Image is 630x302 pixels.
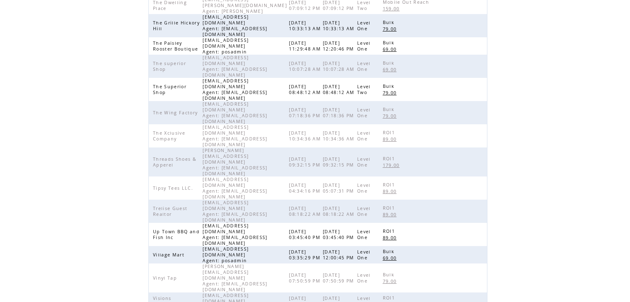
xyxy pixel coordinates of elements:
[383,112,401,119] a: 79.00
[153,130,185,142] span: The Xclusive Company
[383,19,396,25] span: Bulk
[383,278,401,285] a: 79.00
[323,20,357,31] span: [DATE] 10:33:13 AM
[289,182,322,194] span: [DATE] 04:34:16 PM
[289,130,323,142] span: [DATE] 10:34:36 AM
[203,55,267,78] span: [EMAIL_ADDRESS][DOMAIN_NAME] Agent: [EMAIL_ADDRESS][DOMAIN_NAME]
[383,254,401,261] a: 69.00
[357,130,371,142] span: Level One
[153,252,186,258] span: Village Mart
[357,40,371,52] span: Level One
[383,136,399,142] span: 89.00
[323,229,356,240] span: [DATE] 03:45:40 PM
[153,156,196,168] span: Threads Shoes & Apperel
[383,249,396,254] span: Bulk
[203,101,267,124] span: [EMAIL_ADDRESS][DOMAIN_NAME] Agent: [EMAIL_ADDRESS][DOMAIN_NAME]
[357,272,371,284] span: Level One
[383,40,396,46] span: Bulk
[323,182,356,194] span: [DATE] 05:07:31 PM
[383,272,396,278] span: Bulk
[383,135,401,143] a: 89.00
[383,83,396,89] span: Bulk
[383,162,404,169] a: 179.00
[383,66,401,73] a: 69.00
[383,156,397,162] span: ROI1
[289,84,323,95] span: [DATE] 08:48:12 AM
[323,107,356,118] span: [DATE] 07:18:36 PM
[203,246,249,263] span: [EMAIL_ADDRESS][DOMAIN_NAME] Agent: posadmin
[383,130,397,135] span: ROI1
[383,90,399,96] span: 79.00
[383,46,399,52] span: 69.00
[383,295,397,301] span: ROI1
[383,89,401,96] a: 79.00
[323,60,357,72] span: [DATE] 10:07:28 AM
[153,110,200,116] span: The Wing Factory
[357,107,371,118] span: Level One
[357,84,371,95] span: Level Two
[383,106,396,112] span: Bulk
[289,20,323,31] span: [DATE] 10:33:13 AM
[323,84,357,95] span: [DATE] 08:48:12 AM
[383,255,399,261] span: 69.00
[203,263,267,292] span: [PERSON_NAME][EMAIL_ADDRESS][DOMAIN_NAME] Agent: [EMAIL_ADDRESS][DOMAIN_NAME]
[153,229,200,240] span: Up Town BBQ and Fish Inc
[357,60,371,72] span: Level One
[203,200,267,223] span: [EMAIL_ADDRESS][DOMAIN_NAME] Agent: [EMAIL_ADDRESS][DOMAIN_NAME]
[383,5,404,12] a: 159.00
[323,272,356,284] span: [DATE] 07:50:59 PM
[383,188,401,195] a: 89.00
[153,20,200,31] span: The Grille Hickory Hill
[383,211,401,218] a: 89.00
[203,14,267,37] span: [EMAIL_ADDRESS][DOMAIN_NAME] Agent: [EMAIL_ADDRESS][DOMAIN_NAME]
[289,156,322,168] span: [DATE] 09:32:15 PM
[153,60,186,72] span: The superior Shop
[153,205,187,217] span: Trelise Guest Realtor
[289,249,322,261] span: [DATE] 03:35:29 PM
[153,275,179,281] span: Vinyl Tap
[323,156,356,168] span: [DATE] 09:32:15 PM
[153,84,186,95] span: The Superior Shop
[383,67,399,72] span: 69.00
[383,205,397,211] span: ROI1
[357,20,371,31] span: Level One
[203,176,267,200] span: [EMAIL_ADDRESS][DOMAIN_NAME] Agent: [EMAIL_ADDRESS][DOMAIN_NAME]
[357,229,371,240] span: Level One
[383,278,399,284] span: 79.00
[383,25,401,32] a: 79.00
[203,78,267,101] span: [EMAIL_ADDRESS][DOMAIN_NAME] Agent: [EMAIL_ADDRESS][DOMAIN_NAME]
[383,182,397,188] span: ROI1
[383,6,402,12] span: 159.00
[383,162,402,168] span: 179.00
[383,235,399,241] span: 89.00
[357,156,371,168] span: Level One
[203,223,267,246] span: [EMAIL_ADDRESS][DOMAIN_NAME] Agent: [EMAIL_ADDRESS][DOMAIN_NAME]
[383,234,401,241] a: 89.00
[153,40,200,52] span: The Paisley Rooster Boutique
[289,205,323,217] span: [DATE] 08:18:22 AM
[323,130,357,142] span: [DATE] 10:34:36 AM
[383,60,396,66] span: Bulk
[357,249,371,261] span: Level One
[383,228,397,234] span: ROI1
[289,40,323,52] span: [DATE] 11:29:48 AM
[323,40,356,52] span: [DATE] 12:20:46 PM
[203,37,249,55] span: [EMAIL_ADDRESS][DOMAIN_NAME] Agent: posadmin
[203,147,267,176] span: [PERSON_NAME][EMAIL_ADDRESS][DOMAIN_NAME] Agent: [EMAIL_ADDRESS][DOMAIN_NAME]
[289,272,322,284] span: [DATE] 07:50:59 PM
[289,107,322,118] span: [DATE] 07:18:36 PM
[203,124,267,147] span: [EMAIL_ADDRESS][DOMAIN_NAME] Agent: [EMAIL_ADDRESS][DOMAIN_NAME]
[383,26,399,32] span: 79.00
[383,188,399,194] span: 89.00
[383,46,401,53] a: 69.00
[289,229,322,240] span: [DATE] 03:45:40 PM
[383,212,399,217] span: 89.00
[357,205,371,217] span: Level One
[289,60,323,72] span: [DATE] 10:07:28 AM
[153,185,195,191] span: Tipsy Tees LLC.
[383,113,399,119] span: 79.00
[357,182,371,194] span: Level One
[323,205,357,217] span: [DATE] 08:18:22 AM
[323,249,356,261] span: [DATE] 12:00:45 PM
